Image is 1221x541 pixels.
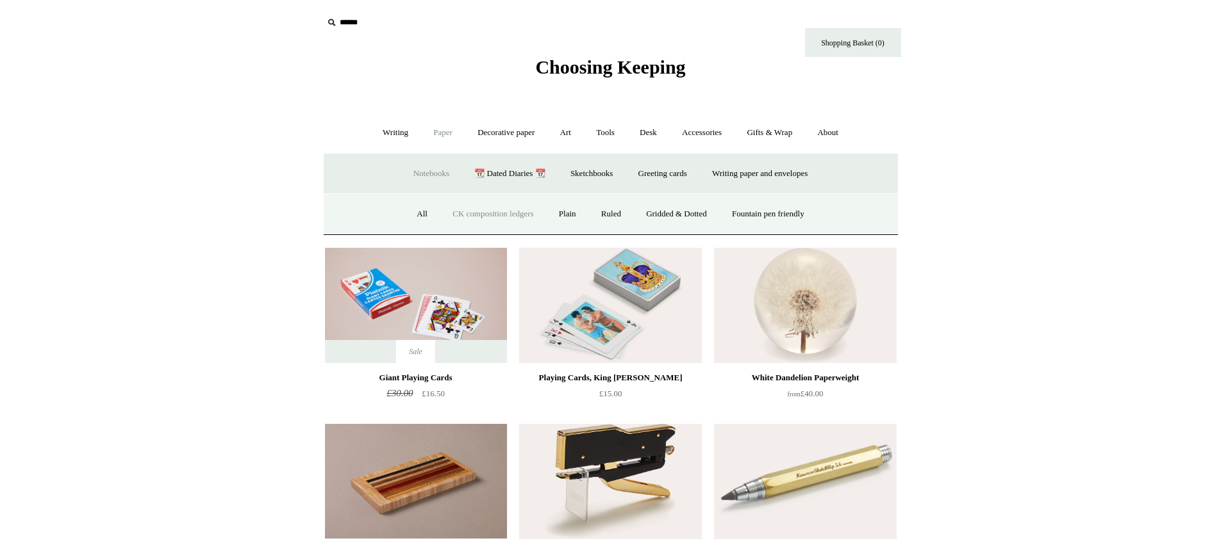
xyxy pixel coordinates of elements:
[519,248,701,363] img: Playing Cards, King Charles III
[371,116,420,150] a: Writing
[590,197,633,231] a: Ruled
[535,56,685,77] span: Choosing Keeping
[714,248,896,363] img: White Dandelion Paperweight
[559,157,624,191] a: Sketchbooks
[325,370,507,423] a: Giant Playing Cards £30.00 £16.50
[325,248,507,363] a: Giant Playing Cards Giant Playing Cards Sale
[441,197,545,231] a: CK composition ledgers
[535,67,685,76] a: Choosing Keeping
[714,424,896,539] a: Brass Kaweco Sketch Up 5.6mm Clutch Pencil Brass Kaweco Sketch Up 5.6mm Clutch Pencil
[325,424,507,539] a: "Woods" Pencil Set "Woods" Pencil Set
[701,157,819,191] a: Writing paper and envelopes
[402,157,461,191] a: Notebooks
[522,370,698,385] div: Playing Cards, King [PERSON_NAME]
[585,116,626,150] a: Tools
[670,116,733,150] a: Accessories
[720,197,816,231] a: Fountain pen friendly
[396,340,435,363] span: Sale
[628,116,669,150] a: Desk
[519,424,701,539] a: Hand Held Black and Gold Zenith 6/4 Plier Stapler Hand Held Black and Gold Zenith 6/4 Plier Stapler
[519,370,701,423] a: Playing Cards, King [PERSON_NAME] £15.00
[325,248,507,363] img: Giant Playing Cards
[806,116,850,150] a: About
[805,28,901,57] a: Shopping Basket (0)
[325,424,507,539] img: "Woods" Pencil Set
[788,389,824,398] span: £40.00
[735,116,804,150] a: Gifts & Wrap
[788,391,801,398] span: from
[714,424,896,539] img: Brass Kaweco Sketch Up 5.6mm Clutch Pencil
[635,197,718,231] a: Gridded & Dotted
[717,370,893,385] div: White Dandelion Paperweight
[386,388,413,398] span: £30.00
[463,157,556,191] a: 📆 Dated Diaries 📆
[405,197,439,231] a: All
[328,370,504,385] div: Giant Playing Cards
[519,248,701,363] a: Playing Cards, King Charles III Playing Cards, King Charles III
[519,424,701,539] img: Hand Held Black and Gold Zenith 6/4 Plier Stapler
[627,157,699,191] a: Greeting cards
[466,116,546,150] a: Decorative paper
[422,116,464,150] a: Paper
[714,370,896,423] a: White Dandelion Paperweight from£40.00
[422,389,445,398] span: £16.50
[547,197,588,231] a: Plain
[599,389,622,398] span: £15.00
[714,248,896,363] a: White Dandelion Paperweight White Dandelion Paperweight
[549,116,583,150] a: Art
